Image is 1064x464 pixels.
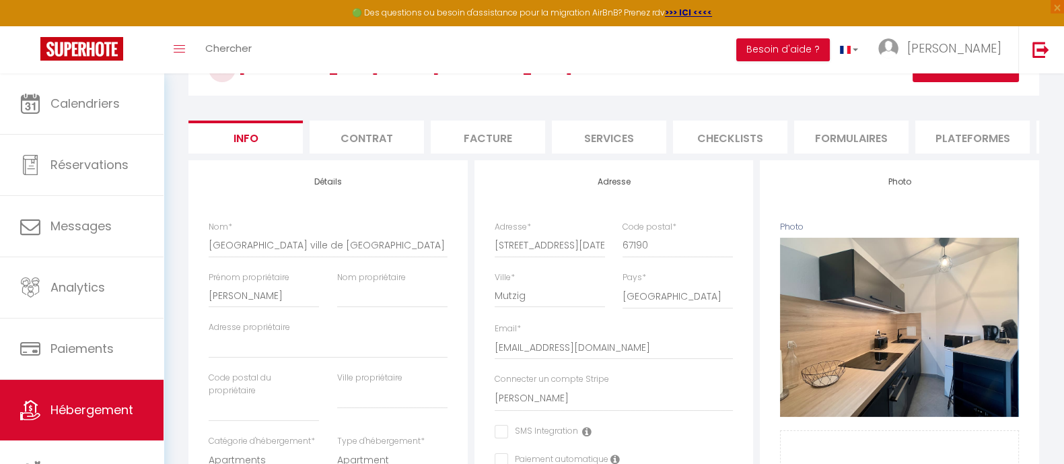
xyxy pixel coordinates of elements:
img: ... [878,38,898,59]
img: logout [1032,41,1049,58]
label: Code postal du propriétaire [209,372,319,397]
li: Services [552,121,666,154]
h4: Détails [209,177,448,187]
label: Connecter un compte Stripe [495,373,609,386]
label: Type d'hébergement [337,435,425,448]
li: Info [188,121,303,154]
li: Checklists [673,121,787,154]
a: >>> ICI <<<< [665,7,712,18]
span: Hébergement [50,401,133,418]
label: Catégorie d'hébergement [209,435,315,448]
a: ... [PERSON_NAME] [868,26,1018,73]
h4: Adresse [495,177,734,187]
img: Super Booking [40,37,123,61]
li: Contrat [310,121,424,154]
label: Ville propriétaire [337,372,402,385]
label: Prénom propriétaire [209,271,289,284]
span: Paiements [50,340,114,357]
span: Réservations [50,156,129,173]
li: Plateformes [915,121,1030,154]
li: Facture [431,121,545,154]
span: Calendriers [50,95,120,112]
span: Chercher [205,41,252,55]
label: Code postal [623,221,676,234]
label: Adresse propriétaire [209,321,290,334]
button: Besoin d'aide ? [736,38,830,61]
h4: Photo [780,177,1019,187]
label: Photo [780,221,804,234]
span: Analytics [50,279,105,296]
span: Messages [50,218,112,234]
label: Email [495,323,521,335]
label: Nom propriétaire [337,271,406,284]
a: Chercher [195,26,262,73]
li: Formulaires [794,121,909,154]
label: Pays [623,271,646,284]
label: Adresse [495,221,531,234]
label: Ville [495,271,515,284]
label: Nom [209,221,232,234]
span: [PERSON_NAME] [907,40,1001,57]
